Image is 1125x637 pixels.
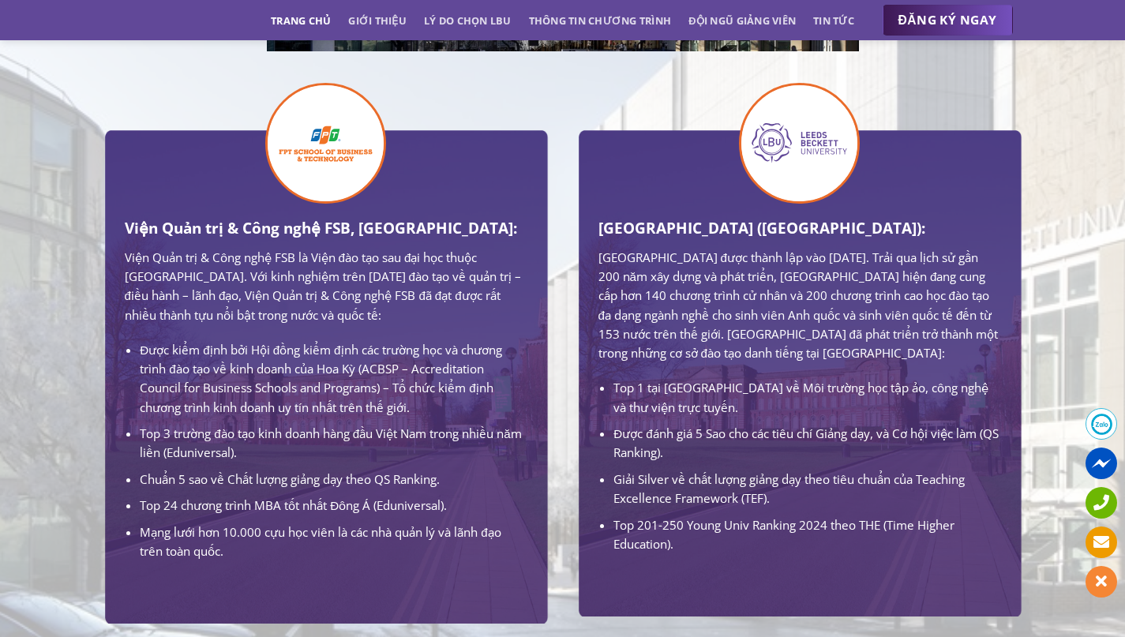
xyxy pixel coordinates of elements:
[140,470,527,489] li: Chuẩn 5 sao về Chất lượng giảng dạy theo QS Ranking.
[813,6,854,35] a: Tin tức
[140,424,527,463] li: Top 3 trường đào tạo kinh doanh hàng đầu Việt Nam trong nhiều năm liền (Eduniversal).
[348,6,407,35] a: Giới thiệu
[898,10,997,30] span: ĐĂNG KÝ NGAY
[271,6,331,35] a: Trang chủ
[140,523,527,561] li: Mạng lưới hơn 10.000 cựu học viên là các nhà quản lý và lãnh đạo trên toàn quốc.
[424,6,512,35] a: Lý do chọn LBU
[140,496,527,515] li: Top 24 chương trình MBA tốt nhất Đông Á (Eduniversal).
[598,216,1001,240] h3: [GEOGRAPHIC_DATA] ([GEOGRAPHIC_DATA]):
[883,5,1013,36] a: ĐĂNG KÝ NGAY
[125,216,527,240] h3: Viện Quản trị & Công nghệ FSB, [GEOGRAPHIC_DATA]:
[613,515,1000,554] li: Top 201-250 Young Univ Ranking 2024 theo THE (Time Higher Education).
[613,378,1000,417] li: Top 1 tại [GEOGRAPHIC_DATA] về Môi trường học tập ảo, công nghệ và thư viện trực tuyến.
[125,248,527,324] p: Viện Quản trị & Công nghệ FSB là Viện đào tạo sau đại học thuộc [GEOGRAPHIC_DATA]. Với kinh nghiệ...
[613,424,1000,463] li: Được đánh giá 5 Sao cho các tiêu chí Giảng dạy, và Cơ hội việc làm (QS Ranking).
[529,6,672,35] a: Thông tin chương trình
[598,248,1001,363] p: [GEOGRAPHIC_DATA] được thành lập vào [DATE]. Trải qua lịch sử gần 200 năm xây dựng và phát triển,...
[613,470,1000,508] li: Giải Silver về chất lượng giảng dạy theo tiêu chuẩn của Teaching Excellence Framework (TEF).
[140,340,527,417] li: Được kiểm định bởi Hội đồng kiểm định các trường học và chương trình đào tạo về kinh doanh của Ho...
[688,6,796,35] a: Đội ngũ giảng viên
